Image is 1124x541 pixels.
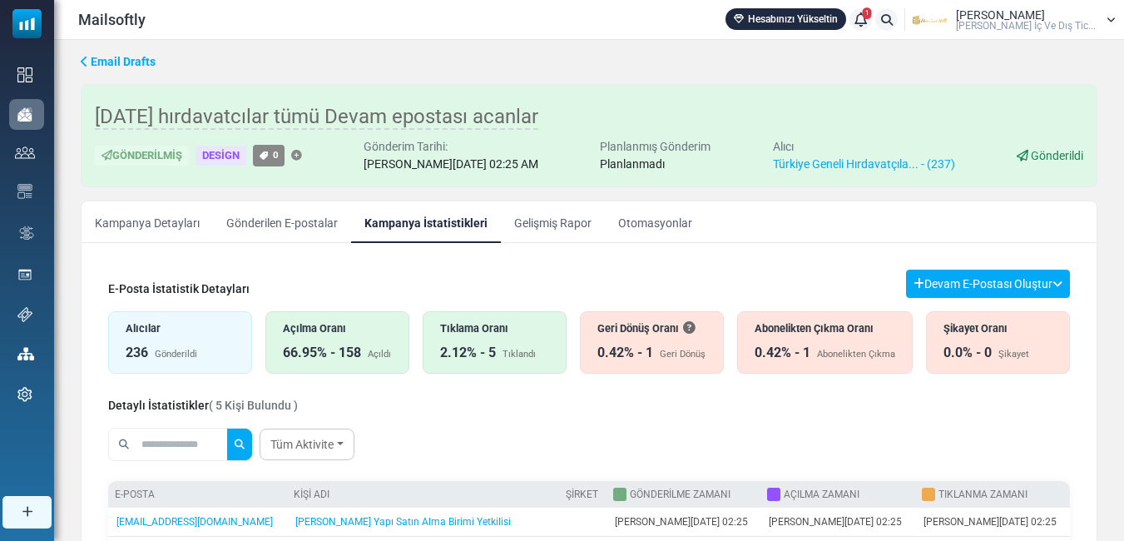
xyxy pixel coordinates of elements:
a: Tüm Aktivite [260,429,354,460]
span: [PERSON_NAME] İç Ve Dış Tic... [956,21,1096,31]
span: 1 [863,7,872,19]
a: Açılma Zamanı [784,489,859,500]
a: [EMAIL_ADDRESS][DOMAIN_NAME] [116,516,273,528]
a: Gönderilen E-postalar [213,201,351,243]
div: 66.95% - 158 [283,343,361,363]
div: 0.0% - 0 [943,343,992,363]
div: Gönderildi [155,348,197,362]
div: 236 [126,343,148,363]
img: workflow.svg [17,224,36,243]
div: Planlanmış Gönderim [600,138,711,156]
a: 0 [253,145,285,166]
div: Açılma Oranı [283,320,392,336]
a: Otomasyonlar [605,201,706,243]
div: Alıcı [773,138,955,156]
div: 2.12% - 5 [440,343,496,363]
img: User Logo [910,7,952,32]
a: Email Drafts [81,53,156,71]
div: Abonelikten Çıkma [817,348,895,362]
div: 0.42% - 1 [597,343,653,363]
span: Gönderildi [1031,149,1083,162]
td: [PERSON_NAME][DATE] 02:25 [915,508,1070,537]
div: Şikayet [998,348,1029,362]
div: Geri Dönüş [660,348,706,362]
span: translation missing: tr.ms_sidebar.email_drafts [91,55,156,68]
img: landing_pages.svg [17,267,32,282]
span: [PERSON_NAME] [956,9,1045,21]
img: campaigns-icon-active.png [17,107,32,122]
a: Kampanya İstatistikleri [351,201,501,243]
img: support-icon.svg [17,307,32,322]
div: Abonelikten Çıkma Oranı [755,320,895,336]
div: [PERSON_NAME][DATE] 02:25 AM [364,156,538,173]
div: Detaylı İstatistikler [108,397,298,414]
a: 1 [849,8,872,31]
div: Açıldı [368,348,391,362]
td: [PERSON_NAME][DATE] 02:25 [607,508,761,537]
a: Türkiye Geneli Hırdavatçıla... - (237) [773,157,955,171]
a: User Logo [PERSON_NAME] [PERSON_NAME] İç Ve Dış Tic... [910,7,1116,32]
span: 0 [273,149,279,161]
a: Şirket [566,489,598,500]
img: contacts-icon.svg [15,146,35,158]
a: Gönderilme Zamanı [630,489,730,500]
div: Gönderim Tarihi: [364,138,538,156]
td: [PERSON_NAME][DATE] 02:25 [760,508,915,537]
a: Tıklanma Zamanı [938,489,1027,500]
img: email-templates-icon.svg [17,184,32,199]
a: Kampanya Detayları [82,201,213,243]
div: Geri Dönüş Oranı [597,320,706,336]
img: dashboard-icon.svg [17,67,32,82]
div: Design [196,146,246,166]
a: Gelişmiş Rapor [501,201,605,243]
span: Mailsoftly [78,8,146,31]
span: Planlanmadı [600,157,665,171]
img: settings-icon.svg [17,387,32,402]
span: [DATE] hırdavatcılar tümü Devam epostası acanlar [95,105,538,130]
a: Kişi Adı [294,489,329,500]
div: Şikayet Oranı [943,320,1052,336]
a: [PERSON_NAME] Yapı Satın Alma Birimi Yetkilisi [295,516,511,528]
div: Tıklandı [503,348,536,362]
div: Alıcılar [126,320,235,336]
div: Tıklama Oranı [440,320,549,336]
span: ( 5 Kişi Bulundu ) [209,399,298,412]
a: E-posta [115,489,155,500]
div: 0.42% - 1 [755,343,810,363]
i: Bir e-posta alıcısına ulaşamadığında geri döner. Bu, dolu bir gelen kutusu nedeniyle geçici olara... [683,322,695,334]
img: mailsoftly_icon_blue_white.svg [12,9,42,38]
div: E-Posta İstatistik Detayları [108,280,250,298]
a: Hesabınızı Yükseltin [725,8,846,30]
div: Gönderilmiş [95,146,189,166]
button: Devam E-Postası Oluştur [906,270,1070,298]
a: Etiket Ekle [291,151,302,161]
